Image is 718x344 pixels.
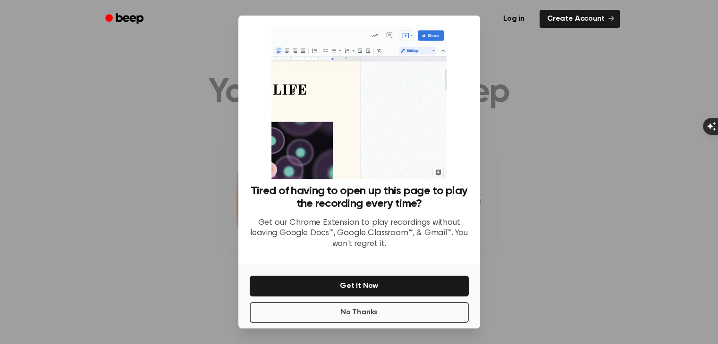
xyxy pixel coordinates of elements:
[99,10,152,28] a: Beep
[494,8,534,30] a: Log in
[250,218,469,250] p: Get our Chrome Extension to play recordings without leaving Google Docs™, Google Classroom™, & Gm...
[271,27,447,179] img: Beep extension in action
[250,302,469,323] button: No Thanks
[540,10,620,28] a: Create Account
[250,185,469,210] h3: Tired of having to open up this page to play the recording every time?
[250,276,469,296] button: Get It Now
